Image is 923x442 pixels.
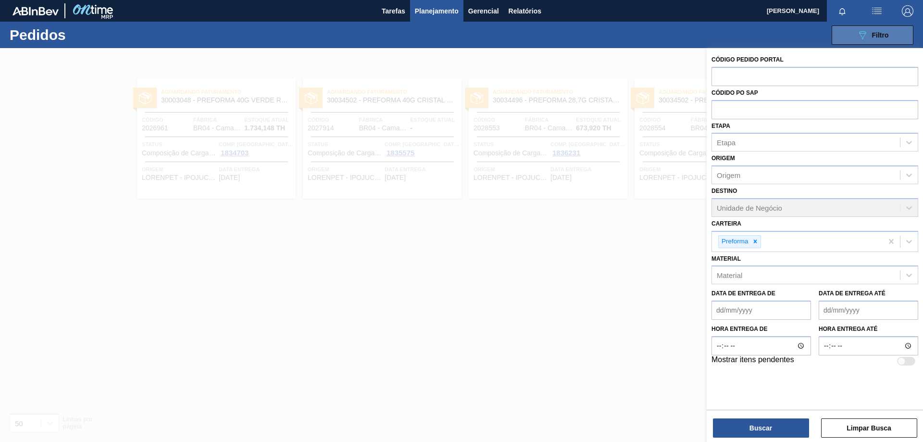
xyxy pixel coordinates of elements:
[717,139,736,147] div: Etapa
[711,220,741,227] label: Carteira
[717,171,740,179] div: Origem
[382,5,405,17] span: Tarefas
[711,188,737,194] label: Destino
[711,123,730,129] label: Etapa
[871,5,883,17] img: userActions
[711,89,758,96] label: Códido PO SAP
[10,29,153,40] h1: Pedidos
[468,5,499,17] span: Gerencial
[819,322,918,336] label: Hora entrega até
[717,271,742,279] div: Material
[832,25,913,45] button: Filtro
[711,290,775,297] label: Data de Entrega de
[711,322,811,336] label: Hora entrega de
[711,56,784,63] label: Código Pedido Portal
[711,255,741,262] label: Material
[819,301,918,320] input: dd/mm/yyyy
[711,301,811,320] input: dd/mm/yyyy
[719,236,750,248] div: Preforma
[827,4,858,18] button: Notificações
[819,290,886,297] label: Data de Entrega até
[872,31,889,39] span: Filtro
[711,155,735,162] label: Origem
[711,355,794,367] label: Mostrar itens pendentes
[12,7,59,15] img: TNhmsLtSVTkK8tSr43FrP2fwEKptu5GPRR3wAAAABJRU5ErkJggg==
[902,5,913,17] img: Logout
[415,5,459,17] span: Planejamento
[509,5,541,17] span: Relatórios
